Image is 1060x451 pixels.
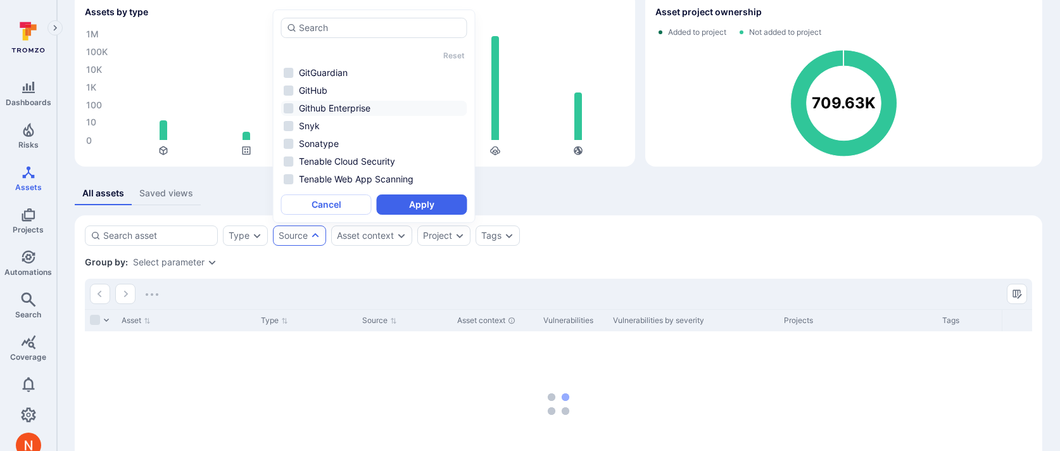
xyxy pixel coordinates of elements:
li: GitGuardian [281,65,467,80]
button: Apply [377,194,467,215]
div: Saved views [139,187,193,200]
div: Vulnerabilities [543,315,603,326]
span: Dashboards [6,98,51,107]
h2: Asset project ownership [655,6,762,18]
button: Type [229,231,249,241]
button: Expand dropdown [455,231,465,241]
text: 0 [86,135,92,146]
div: Projects [784,315,932,326]
span: Automations [4,267,52,277]
span: Search [15,310,41,319]
button: Go to the next page [115,284,136,304]
li: Github Enterprise [281,101,467,116]
button: Expand dropdown [252,231,262,241]
span: Assets [15,182,42,192]
li: Tenable Cloud Security [281,154,467,169]
img: Loading... [146,293,158,296]
input: Search [299,22,461,34]
div: Asset context [457,315,533,326]
span: Risks [18,140,39,149]
button: Expand dropdown [504,231,514,241]
span: Projects [13,225,44,234]
button: Manage columns [1007,284,1027,304]
button: Expand navigation menu [47,20,63,35]
div: autocomplete options [281,18,467,215]
button: Asset context [337,231,394,241]
h2: Assets by type [85,6,148,18]
input: Search asset [103,229,212,242]
div: grouping parameters [133,257,217,267]
button: Sort by Asset [122,315,151,326]
li: GitHub [281,83,467,98]
i: Expand navigation menu [51,23,60,34]
span: Not added to project [749,27,821,37]
text: 1M [86,29,99,39]
span: Select all rows [90,315,100,325]
button: Expand dropdown [310,231,320,241]
text: 709.63K [812,94,876,113]
li: Sonatype [281,136,467,151]
button: Sort by Source [362,315,397,326]
button: Sort by Type [261,315,288,326]
span: Added to project [668,27,726,37]
span: Coverage [10,352,46,362]
button: Source [279,231,308,241]
div: Vulnerabilities by severity [613,315,774,326]
text: 1K [86,82,96,92]
li: Tenable Web App Scanning [281,172,467,187]
button: Reset [443,51,465,60]
text: 10 [86,117,96,127]
button: Tags [481,231,502,241]
text: 100K [86,46,108,57]
text: 10K [86,64,102,75]
button: Go to the previous page [90,284,110,304]
text: 100 [86,99,102,110]
div: assets tabs [75,182,1042,205]
button: Cancel [281,194,372,215]
span: Group by: [85,256,128,269]
button: Project [423,231,452,241]
div: Automatically discovered context associated with the asset [508,317,515,324]
li: Snyk [281,118,467,134]
button: Expand dropdown [207,257,217,267]
div: All assets [82,187,124,200]
button: Select parameter [133,257,205,267]
button: Expand dropdown [396,231,407,241]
